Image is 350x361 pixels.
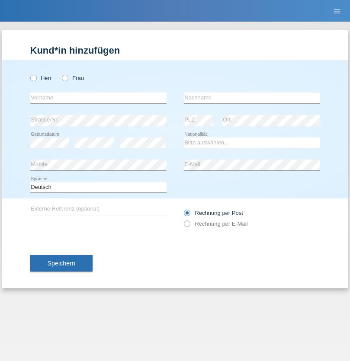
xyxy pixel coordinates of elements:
label: Rechnung per Post [184,210,243,216]
input: Herr [30,75,36,80]
input: Rechnung per E-Mail [184,220,189,231]
h1: Kund*in hinzufügen [30,45,320,56]
label: Rechnung per E-Mail [184,220,248,227]
a: menu [328,8,346,13]
button: Speichern [30,255,93,272]
span: Speichern [48,260,75,267]
i: menu [333,7,341,16]
input: Frau [62,75,67,80]
input: Rechnung per Post [184,210,189,220]
label: Frau [62,75,84,81]
label: Herr [30,75,52,81]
